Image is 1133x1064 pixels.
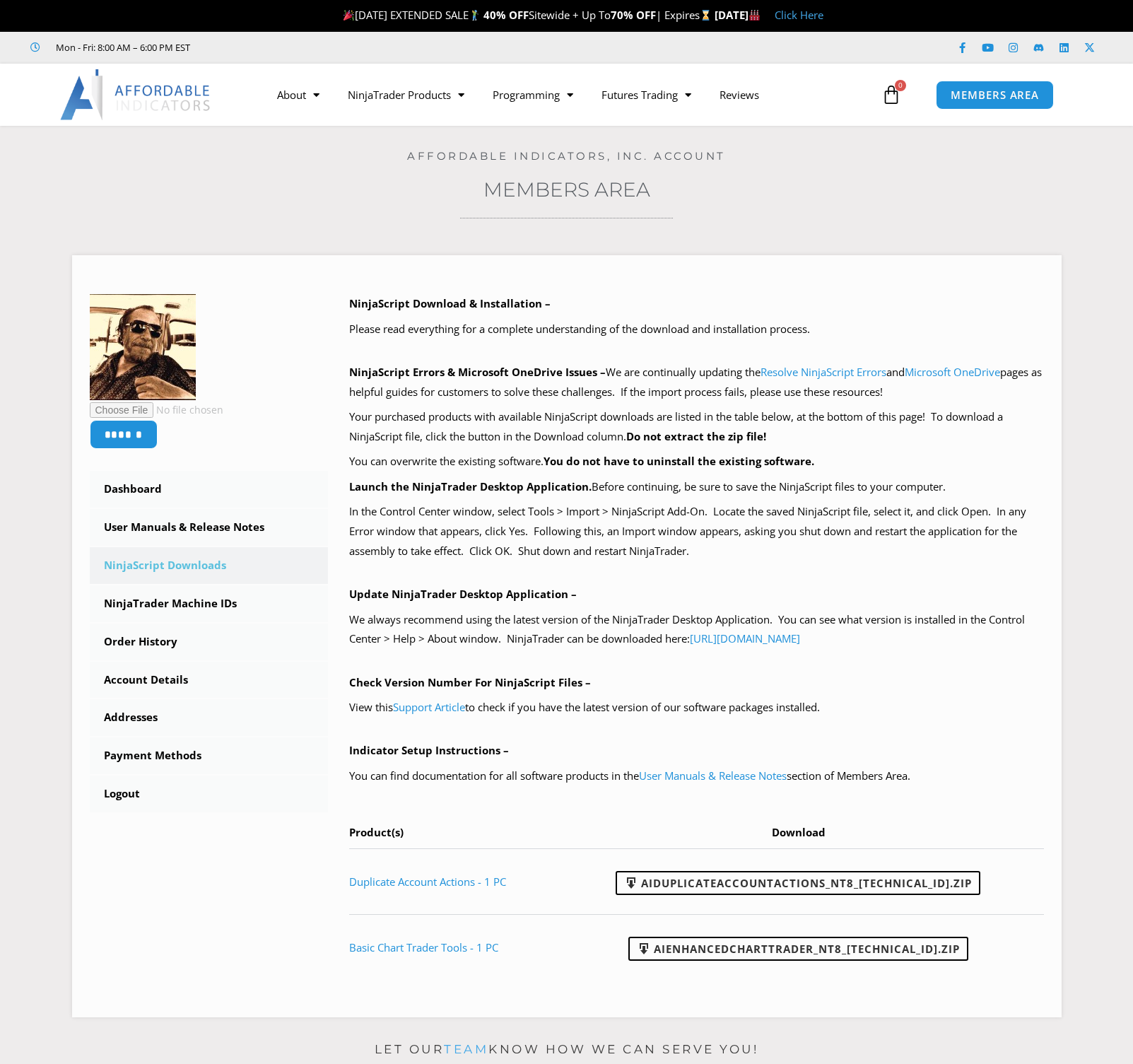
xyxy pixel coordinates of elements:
[349,296,551,310] b: NinjaScript Download & Installation –
[90,547,329,584] a: NinjaScript Downloads
[626,429,766,443] b: Do not extract the zip file!
[349,875,506,889] a: Duplicate Account Actions - 1 PC
[628,937,968,961] a: AIEnhancedChartTrader_NT8_[TECHNICAL_ID].zip
[611,8,656,22] strong: 70% OFF
[90,776,329,812] a: Logout
[349,743,509,757] b: Indicator Setup Instructions –
[349,320,1044,339] p: Please read everything for a complete understanding of the download and installation process.
[895,80,906,91] span: 0
[407,149,726,163] a: Affordable Indicators, Inc. Account
[334,78,479,111] a: NinjaTrader Products
[349,698,1044,718] p: View this to check if you have the latest version of our software packages installed.
[349,587,577,601] b: Update NinjaTrader Desktop Application –
[349,610,1044,650] p: We always recommend using the latest version of the NinjaTrader Desktop Application. You can see ...
[349,407,1044,447] p: Your purchased products with available NinjaScript downloads are listed in the table below, at th...
[349,825,404,839] span: Product(s)
[90,699,329,736] a: Addresses
[544,454,814,468] b: You do not have to uninstall the existing software.
[90,471,329,812] nav: Account pages
[90,585,329,622] a: NinjaTrader Machine IDs
[749,10,760,21] img: 🏭
[90,294,196,400] img: 5a2d82b564d6f5e9e440238bf2a487bd4ab6b653618d121abe5241087c289fef
[775,8,823,22] a: Click Here
[349,365,606,379] b: NinjaScript Errors & Microsoft OneDrive Issues –
[349,502,1044,561] p: In the Control Center window, select Tools > Import > NinjaScript Add-On. Locate the saved NinjaS...
[616,871,980,895] a: AIDuplicateAccountActions_NT8_[TECHNICAL_ID].zip
[349,675,591,689] b: Check Version Number For NinjaScript Files –
[90,624,329,660] a: Order History
[483,177,650,201] a: Members Area
[444,1042,488,1056] a: team
[90,737,329,774] a: Payment Methods
[60,69,212,120] img: LogoAI | Affordable Indicators – NinjaTrader
[483,8,529,22] strong: 40% OFF
[393,700,465,714] a: Support Article
[639,768,787,783] a: User Manuals & Release Notes
[340,8,715,22] span: [DATE] EXTENDED SALE Sitewide + Up To | Expires
[349,940,498,954] a: Basic Chart Trader Tools - 1 PC
[705,78,773,111] a: Reviews
[905,365,1000,379] a: Microsoft OneDrive
[690,631,800,645] a: [URL][DOMAIN_NAME]
[772,825,826,839] span: Download
[349,479,592,493] b: Launch the NinjaTrader Desktop Application.
[263,78,334,111] a: About
[72,1039,1062,1061] p: Let our know how we can serve you!
[349,766,1044,786] p: You can find documentation for all software products in the section of Members Area.
[90,662,329,698] a: Account Details
[936,81,1054,110] a: MEMBERS AREA
[90,471,329,508] a: Dashboard
[349,363,1044,402] p: We are continually updating the and pages as helpful guides for customers to solve these challeng...
[479,78,587,111] a: Programming
[587,78,705,111] a: Futures Trading
[263,78,878,111] nav: Menu
[210,40,422,54] iframe: Customer reviews powered by Trustpilot
[349,452,1044,472] p: You can overwrite the existing software.
[761,365,886,379] a: Resolve NinjaScript Errors
[344,10,354,21] img: 🎉
[349,477,1044,497] p: Before continuing, be sure to save the NinjaScript files to your computer.
[951,90,1039,100] span: MEMBERS AREA
[469,10,480,21] img: 🏌️‍♂️
[860,74,922,115] a: 0
[700,10,711,21] img: ⌛
[715,8,761,22] strong: [DATE]
[90,509,329,546] a: User Manuals & Release Notes
[52,39,190,56] span: Mon - Fri: 8:00 AM – 6:00 PM EST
